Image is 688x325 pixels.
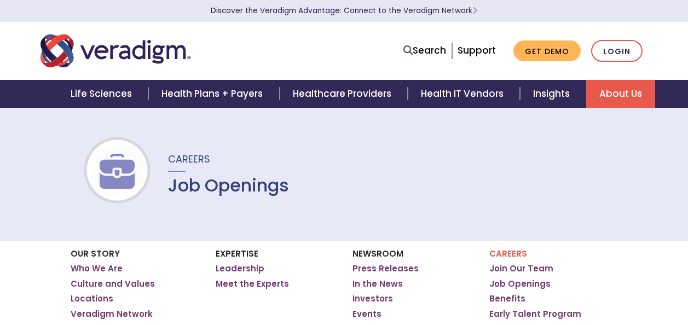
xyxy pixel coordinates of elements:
a: Locations [71,293,113,304]
a: Health Plans + Payers [148,80,279,108]
span: Careers [168,152,210,166]
a: Search [403,43,446,58]
a: Benefits [489,293,525,304]
a: In the News [352,278,403,289]
a: Veradigm Network [71,309,153,320]
a: Get Demo [513,40,581,62]
a: Job Openings [489,278,551,289]
a: Health IT Vendors [408,80,520,108]
a: Discover the Veradigm Advantage: Connect to the Veradigm NetworkLearn More [211,5,477,16]
a: Press Releases [352,263,419,274]
a: Investors [352,293,393,304]
a: Healthcare Providers [280,80,408,108]
a: Who We Are [71,263,123,274]
a: About Us [586,80,655,108]
a: Culture and Values [71,278,155,289]
a: Insights [520,80,586,108]
a: Join Our Team [489,263,553,274]
a: Login [591,40,643,62]
a: Leadership [216,263,264,274]
a: Support [458,44,496,57]
h1: Job Openings [168,175,289,196]
img: Veradigm logo [41,33,191,69]
a: Life Sciences [57,80,148,108]
span: Learn More [472,5,477,16]
a: Meet the Experts [216,278,289,289]
a: Events [352,309,381,320]
a: Early Talent Program [489,309,581,320]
